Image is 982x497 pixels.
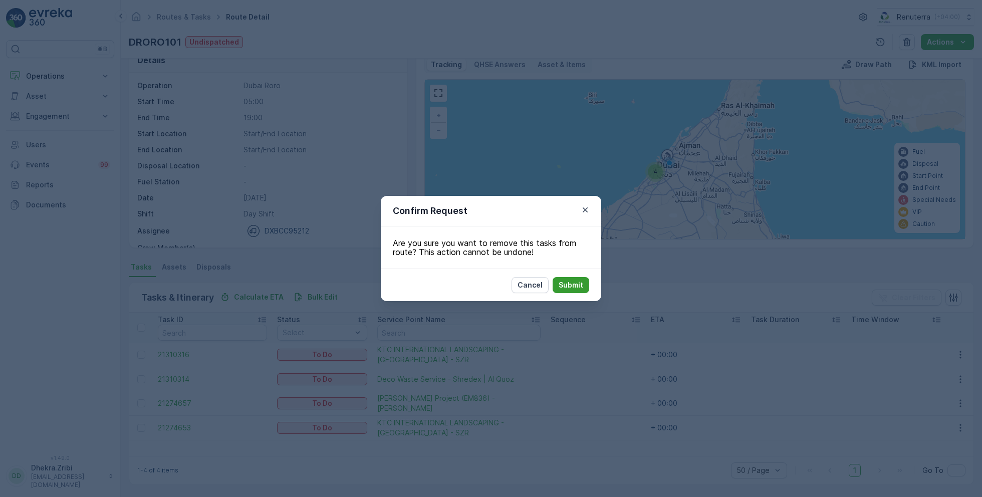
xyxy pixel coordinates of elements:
p: Cancel [518,280,543,290]
p: Confirm Request [393,204,467,218]
button: Submit [553,277,589,293]
p: Submit [559,280,583,290]
button: Cancel [512,277,549,293]
div: Are you sure you want to remove this tasks from route? This action cannot be undone! [381,226,601,269]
